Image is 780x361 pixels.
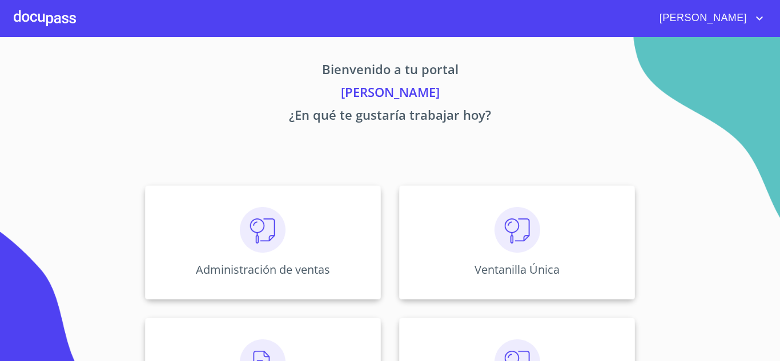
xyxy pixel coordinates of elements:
img: consulta.png [240,207,286,253]
p: [PERSON_NAME] [38,83,742,106]
button: account of current user [651,9,766,27]
p: Ventanilla Única [475,262,560,277]
p: Bienvenido a tu portal [38,60,742,83]
p: ¿En qué te gustaría trabajar hoy? [38,106,742,128]
p: Administración de ventas [196,262,330,277]
span: [PERSON_NAME] [651,9,753,27]
img: consulta.png [494,207,540,253]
